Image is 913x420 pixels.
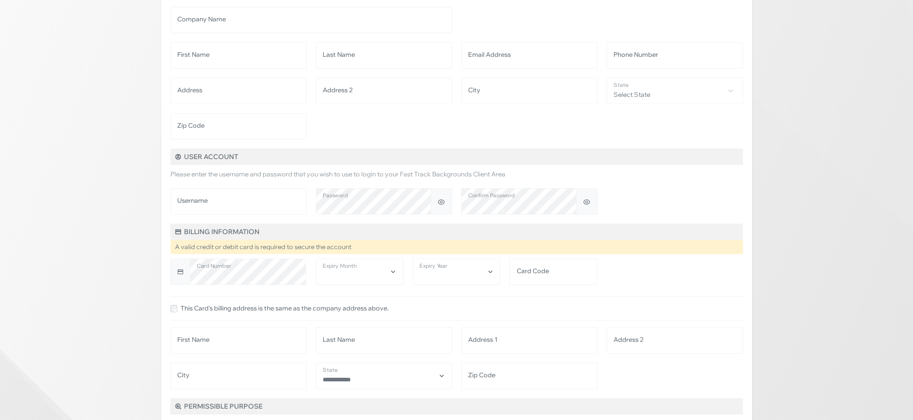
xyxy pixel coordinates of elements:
[170,149,743,165] h5: User Account
[316,363,452,389] select: State
[170,170,743,179] p: Please enter the username and password that you wish to use to login to your Fast Track Backgroun...
[170,224,743,240] h5: Billing Information
[170,398,743,415] h5: Permissible Purpose
[607,78,743,104] span: Select State
[607,78,743,103] span: Select State
[170,240,743,254] div: A valid credit or debit card is required to secure the account
[180,304,389,313] label: This Card's billing address is the same as the company address above.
